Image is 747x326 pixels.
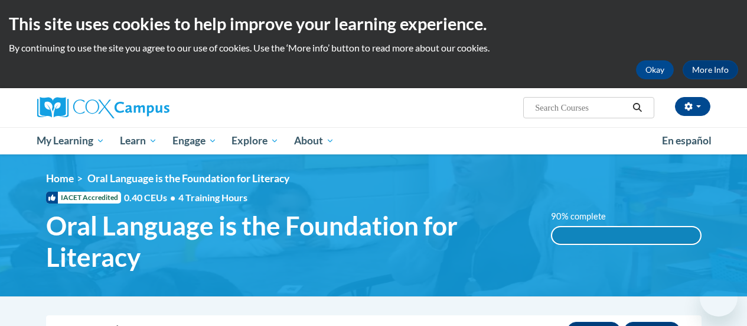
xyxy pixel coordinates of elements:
a: More Info [683,60,738,79]
span: Learn [120,134,157,148]
a: Home [46,172,74,185]
span: 0.40 CEUs [124,191,178,204]
span: My Learning [37,134,105,148]
span: Oral Language is the Foundation for Literacy [46,210,533,273]
button: Okay [636,60,674,79]
a: Cox Campus [37,97,250,118]
div: 100% [552,227,700,244]
iframe: Button to launch messaging window [700,279,738,317]
a: Engage [165,127,224,154]
button: Account Settings [675,97,710,116]
span: IACET Accredited [46,192,121,204]
span: 4 Training Hours [178,192,247,203]
p: By continuing to use the site you agree to our use of cookies. Use the ‘More info’ button to read... [9,41,738,54]
a: Learn [112,127,165,154]
button: Search [628,101,646,115]
a: About [286,127,342,154]
span: • [170,192,175,203]
h2: This site uses cookies to help improve your learning experience. [9,12,738,35]
span: About [294,134,334,148]
a: En español [654,128,719,153]
a: Explore [224,127,286,154]
div: Main menu [28,127,719,154]
span: Oral Language is the Foundation for Literacy [87,172,289,185]
label: 90% complete [551,210,619,223]
img: Cox Campus [37,97,169,118]
span: En español [662,134,712,147]
span: Explore [231,134,279,148]
span: Engage [172,134,217,148]
input: Search Courses [534,101,628,115]
a: My Learning [30,127,113,154]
